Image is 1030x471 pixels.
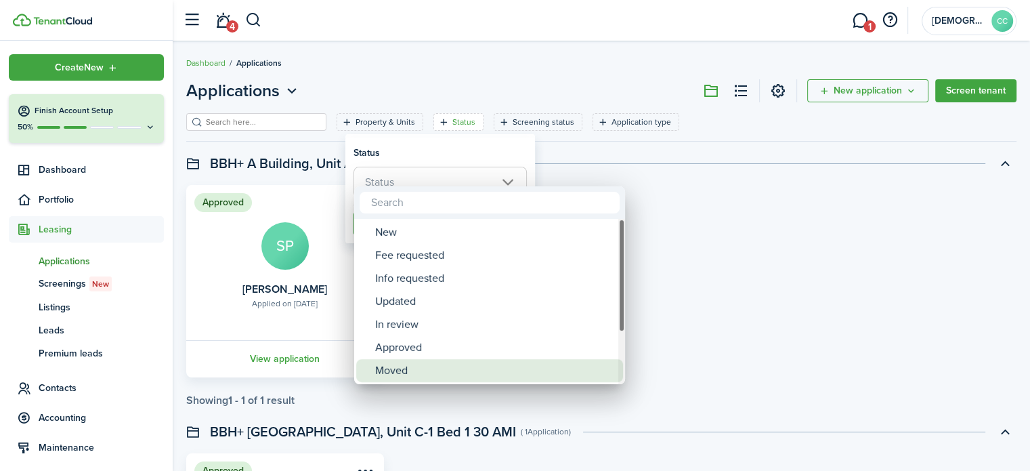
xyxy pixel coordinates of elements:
div: In review [375,313,615,336]
div: Info requested [375,267,615,290]
div: Moved [375,359,615,382]
div: Approved [375,336,615,359]
div: New [375,221,615,244]
div: Fee requested [375,244,615,267]
div: Updated [375,290,615,313]
input: Search [360,192,620,213]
